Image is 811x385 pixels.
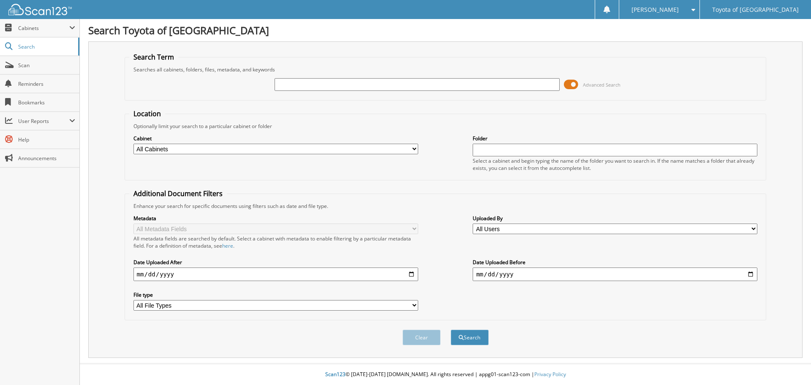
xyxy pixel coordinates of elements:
span: Toyota of [GEOGRAPHIC_DATA] [712,7,799,12]
label: Uploaded By [473,215,757,222]
label: Folder [473,135,757,142]
span: Announcements [18,155,75,162]
input: start [133,268,418,281]
span: Scan123 [325,371,346,378]
span: Help [18,136,75,143]
input: end [473,268,757,281]
span: User Reports [18,117,69,125]
legend: Search Term [129,52,178,62]
div: Enhance your search for specific documents using filters such as date and file type. [129,202,762,210]
div: Searches all cabinets, folders, files, metadata, and keywords [129,66,762,73]
button: Clear [403,330,441,345]
label: File type [133,291,418,298]
a: Privacy Policy [534,371,566,378]
label: Metadata [133,215,418,222]
span: Reminders [18,80,75,87]
span: Scan [18,62,75,69]
div: Select a cabinet and begin typing the name of the folder you want to search in. If the name match... [473,157,757,172]
span: Bookmarks [18,99,75,106]
label: Cabinet [133,135,418,142]
button: Search [451,330,489,345]
legend: Additional Document Filters [129,189,227,198]
div: Optionally limit your search to a particular cabinet or folder [129,123,762,130]
label: Date Uploaded After [133,259,418,266]
a: here [222,242,233,249]
label: Date Uploaded Before [473,259,757,266]
legend: Location [129,109,165,118]
span: Advanced Search [583,82,620,88]
div: All metadata fields are searched by default. Select a cabinet with metadata to enable filtering b... [133,235,418,249]
span: Search [18,43,74,50]
div: © [DATE]-[DATE] [DOMAIN_NAME]. All rights reserved | appg01-scan123-com | [80,364,811,385]
span: Cabinets [18,25,69,32]
span: [PERSON_NAME] [631,7,679,12]
iframe: Chat Widget [769,344,811,385]
h1: Search Toyota of [GEOGRAPHIC_DATA] [88,23,803,37]
img: scan123-logo-white.svg [8,4,72,15]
